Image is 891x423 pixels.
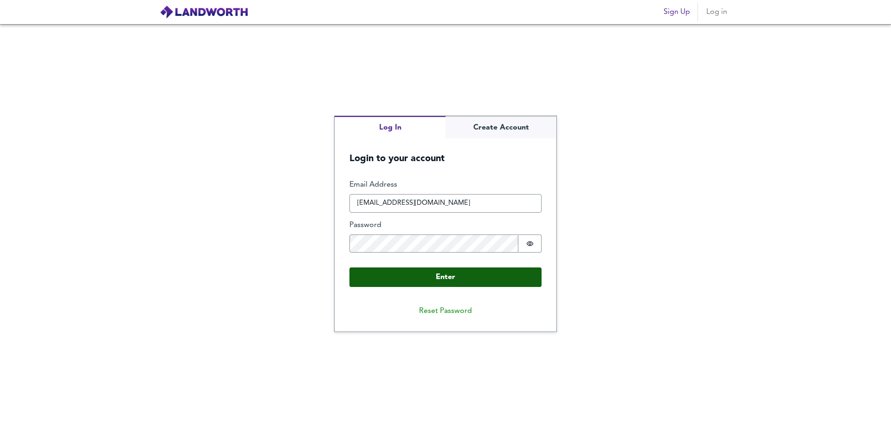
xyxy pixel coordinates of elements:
button: Log in [702,3,731,21]
input: e.g. joe@bloggs.com [349,194,542,213]
h5: Login to your account [335,138,556,165]
button: Enter [349,267,542,287]
img: logo [160,5,248,19]
button: Create Account [445,116,556,139]
span: Sign Up [664,6,690,19]
button: Sign Up [660,3,694,21]
button: Log In [335,116,445,139]
label: Email Address [349,180,542,190]
button: Reset Password [412,302,479,320]
span: Log in [705,6,728,19]
label: Password [349,220,542,231]
button: Show password [518,234,542,253]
